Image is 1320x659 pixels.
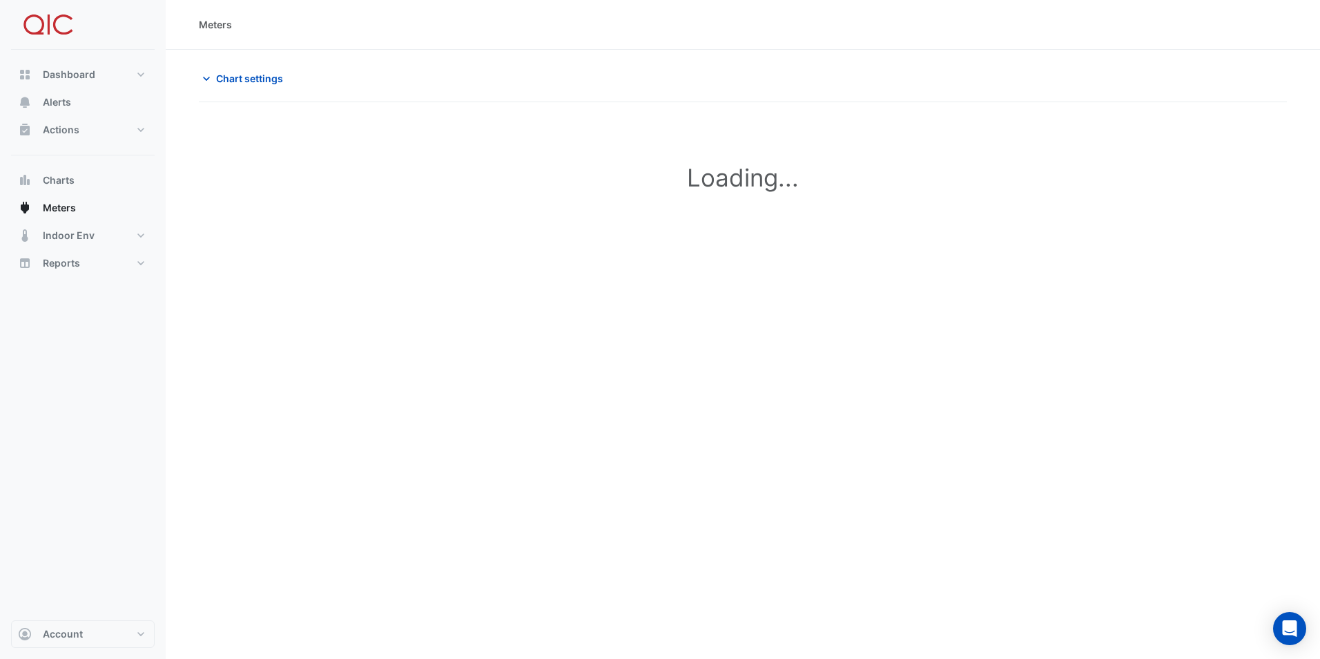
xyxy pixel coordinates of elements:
span: Actions [43,123,79,137]
span: Account [43,627,83,641]
span: Reports [43,256,80,270]
span: Alerts [43,95,71,109]
app-icon: Charts [18,173,32,187]
app-icon: Actions [18,123,32,137]
div: Open Intercom Messenger [1273,612,1306,645]
span: Chart settings [216,71,283,86]
button: Account [11,620,155,648]
app-icon: Meters [18,201,32,215]
img: Company Logo [17,11,79,39]
button: Meters [11,194,155,222]
button: Chart settings [199,66,292,90]
button: Alerts [11,88,155,116]
app-icon: Reports [18,256,32,270]
span: Charts [43,173,75,187]
button: Actions [11,116,155,144]
span: Dashboard [43,68,95,82]
button: Reports [11,249,155,277]
button: Dashboard [11,61,155,88]
app-icon: Alerts [18,95,32,109]
div: Meters [199,17,232,32]
span: Meters [43,201,76,215]
span: Indoor Env [43,229,95,242]
button: Indoor Env [11,222,155,249]
app-icon: Dashboard [18,68,32,82]
app-icon: Indoor Env [18,229,32,242]
button: Charts [11,166,155,194]
h1: Loading... [221,163,1265,192]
